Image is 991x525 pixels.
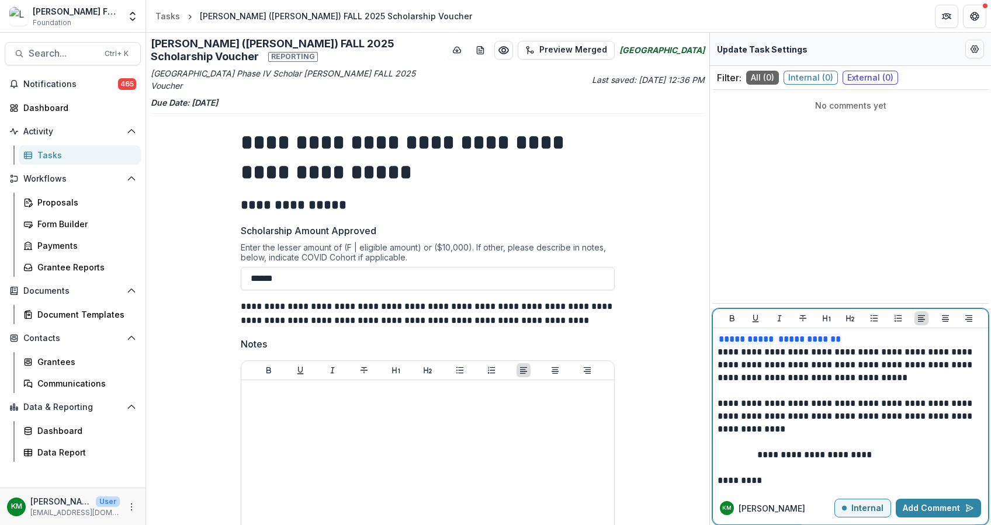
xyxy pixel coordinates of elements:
p: No comments yet [717,99,984,112]
button: Preview 126cbc9c-c381-4b49-8299-abafc14d752e.pdf [494,41,513,60]
span: Foundation [33,18,71,28]
a: Dashboard [19,421,141,440]
button: Align Center [548,363,562,377]
div: Data Report [37,446,131,458]
span: Notifications [23,79,118,89]
button: Internal [834,499,891,517]
a: Grantees [19,352,141,371]
button: Bullet List [453,363,467,377]
button: Preview Merged [518,41,615,60]
span: Workflows [23,174,122,184]
button: Bold [725,311,739,325]
span: Reporting [268,52,318,61]
a: Payments [19,236,141,255]
button: Strike [796,311,810,325]
button: Partners [935,5,958,28]
a: Proposals [19,193,141,212]
div: Tasks [37,149,131,161]
a: Document Templates [19,305,141,324]
button: More [124,500,138,514]
p: Last saved: [DATE] 12:36 PM [430,74,705,86]
p: Scholarship Amount Approved [241,224,376,238]
button: Align Right [962,311,976,325]
button: Ordered List [484,363,498,377]
div: Kate Morris [11,503,22,510]
button: Bold [262,363,276,377]
a: Data Report [19,443,141,462]
img: Lavelle Fund for the Blind [9,7,28,26]
button: Align Right [580,363,594,377]
button: download-button [448,41,466,60]
button: Edit Form Settings [965,40,984,58]
div: [PERSON_NAME] Fund for the Blind [33,5,120,18]
button: Italicize [325,363,339,377]
span: Activity [23,127,122,137]
div: Communications [37,377,131,390]
button: Bullet List [867,311,881,325]
span: 465 [118,78,136,90]
div: Grantee Reports [37,261,131,273]
button: Open Workflows [5,169,141,188]
button: Open Activity [5,122,141,141]
button: download-word-button [471,41,490,60]
button: Italicize [772,311,786,325]
a: Dashboard [5,98,141,117]
button: Underline [293,363,307,377]
button: Heading 1 [820,311,834,325]
i: [GEOGRAPHIC_DATA] [619,44,705,56]
div: Dashboard [23,102,131,114]
div: Document Templates [37,308,131,321]
span: Search... [29,48,98,59]
p: User [96,496,120,507]
div: Payments [37,239,131,252]
div: Grantees [37,356,131,368]
div: Proposals [37,196,131,208]
button: Notifications465 [5,75,141,93]
button: Open Data & Reporting [5,398,141,416]
a: Tasks [151,8,185,25]
nav: breadcrumb [151,8,477,25]
div: Kate Morris [722,505,732,511]
button: Align Left [517,363,531,377]
button: Strike [357,363,371,377]
p: Notes [241,337,267,351]
a: Grantee Reports [19,258,141,277]
a: Form Builder [19,214,141,234]
button: Get Help [963,5,986,28]
span: Internal ( 0 ) [784,71,838,85]
button: Align Left [914,311,928,325]
p: Internal [851,503,883,513]
span: Contacts [23,333,122,343]
button: Search... [5,42,141,65]
button: Heading 2 [843,311,857,325]
p: [PERSON_NAME] [739,502,805,514]
h2: [PERSON_NAME] ([PERSON_NAME]) FALL 2025 Scholarship Voucher [151,37,443,62]
div: Ctrl + K [102,47,131,60]
div: Form Builder [37,218,131,230]
span: Documents [23,286,122,296]
button: Align Center [938,311,952,325]
p: [GEOGRAPHIC_DATA] Phase IV Scholar [PERSON_NAME] FALL 2025 Voucher [151,67,425,92]
div: Tasks [155,10,180,22]
p: Update Task Settings [717,43,808,55]
button: Underline [749,311,763,325]
button: Ordered List [891,311,905,325]
div: Dashboard [37,425,131,437]
button: Heading 2 [421,363,435,377]
a: Communications [19,374,141,393]
p: [EMAIL_ADDRESS][DOMAIN_NAME] [30,507,120,518]
div: Enter the lesser amount of (F | eligible amount) or ($10,000). If other, please describe in notes... [241,242,615,267]
button: Open Documents [5,281,141,300]
span: Data & Reporting [23,402,122,412]
div: [PERSON_NAME] ([PERSON_NAME]) FALL 2025 Scholarship Voucher [200,10,472,22]
p: Due Date: [DATE] [151,96,705,109]
button: Open entity switcher [124,5,141,28]
a: Tasks [19,145,141,165]
p: Filter: [717,71,741,85]
button: Heading 1 [389,363,403,377]
span: External ( 0 ) [843,71,898,85]
button: Add Comment [896,499,981,517]
span: All ( 0 ) [746,71,779,85]
p: [PERSON_NAME] [30,495,91,507]
button: Open Contacts [5,329,141,347]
